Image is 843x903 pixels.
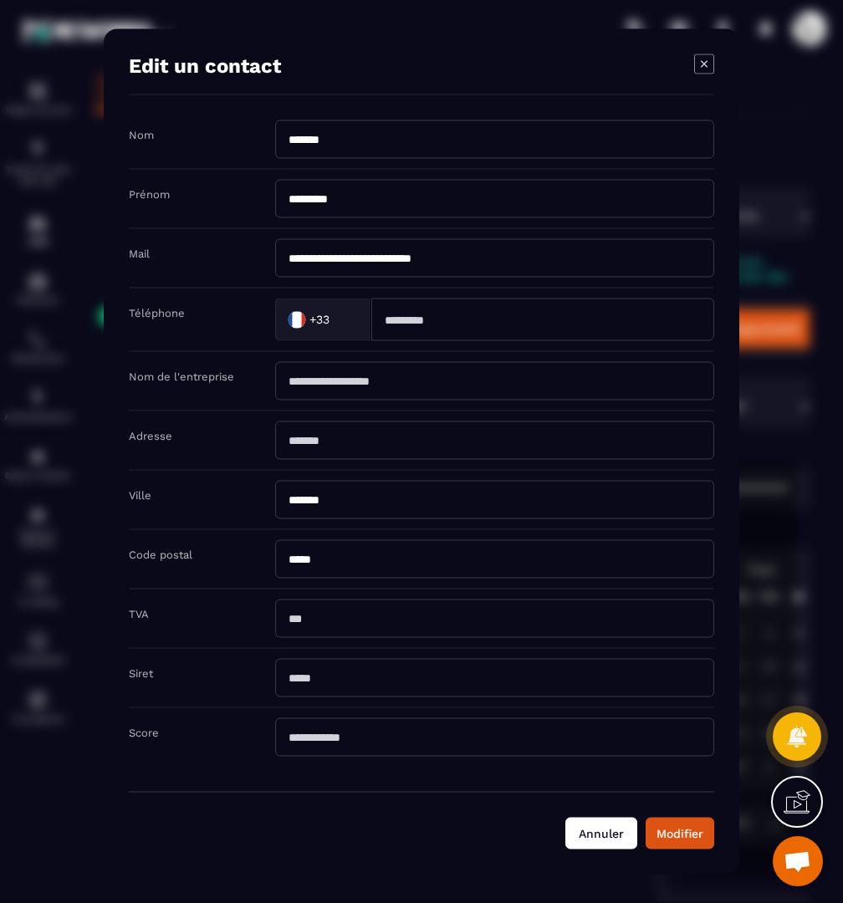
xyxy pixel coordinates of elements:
[129,489,151,502] label: Ville
[129,188,170,201] label: Prénom
[646,818,714,849] button: Modifier
[129,247,150,260] label: Mail
[129,370,234,383] label: Nom de l'entreprise
[129,548,192,561] label: Code postal
[129,667,153,680] label: Siret
[129,54,281,78] h4: Edit un contact
[129,608,149,620] label: TVA
[309,311,330,328] span: +33
[129,129,154,141] label: Nom
[333,307,354,332] input: Search for option
[773,836,823,886] div: Ouvrir le chat
[565,818,637,849] button: Annuler
[129,307,185,319] label: Téléphone
[280,303,314,336] img: Country Flag
[129,727,159,739] label: Score
[129,430,172,442] label: Adresse
[275,298,371,341] div: Search for option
